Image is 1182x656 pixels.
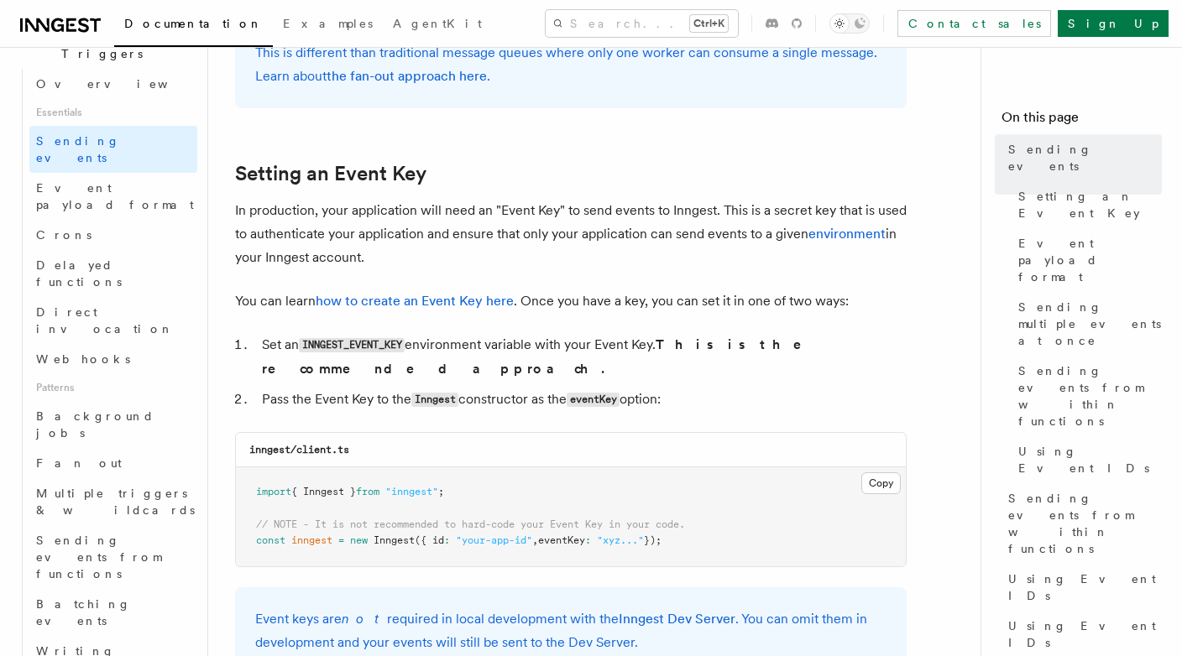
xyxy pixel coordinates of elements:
span: Overview [36,77,209,91]
strong: This is the recommended approach. [262,336,825,377]
li: Pass the Event Key to the constructor as the option: [257,388,907,412]
span: new [350,534,368,546]
span: const [256,534,285,546]
a: Delayed functions [29,250,197,297]
span: ; [438,486,444,497]
span: Batching events [36,597,131,627]
h4: On this page [1002,107,1162,134]
code: Inngest [411,393,458,407]
span: Using Event IDs [1008,570,1162,604]
span: Direct invocation [36,305,174,336]
p: 💡 One event can trigger multiple functions, enabling you to consume a single event in multiple wa... [255,18,886,88]
span: Crons [36,228,92,242]
em: not [342,611,387,627]
span: = [338,534,344,546]
a: Background jobs [29,401,197,448]
span: Sending events from within functions [1018,362,1162,430]
span: ({ id [415,534,444,546]
a: Sending events [1002,134,1162,181]
a: Examples [273,5,383,45]
a: AgentKit [383,5,492,45]
a: Sign Up [1058,10,1169,37]
a: Sending events from functions [29,525,197,589]
a: Event payload format [1012,228,1162,292]
span: "inngest" [385,486,438,497]
span: // NOTE - It is not recommended to hard-code your Event Key in your code. [256,518,685,530]
span: Examples [283,17,373,30]
a: Using Event IDs [1012,436,1162,483]
span: Sending events [36,134,120,164]
span: }); [644,534,662,546]
a: Documentation [114,5,273,47]
a: Direct invocation [29,297,197,344]
span: "your-app-id" [456,534,532,546]
li: Set an environment variable with your Event Key. [257,333,907,381]
span: Documentation [124,17,263,30]
span: Webhooks [36,352,130,366]
span: AgentKit [393,17,482,30]
a: Batching events [29,589,197,636]
a: Overview [29,69,197,99]
span: : [444,534,450,546]
span: Background jobs [36,409,154,440]
button: Copy [861,472,901,494]
span: : [585,534,591,546]
span: Fan out [36,456,122,470]
p: You can learn . Once you have a key, you can set it in one of two ways: [235,289,907,313]
a: Sending events from within functions [1002,483,1162,564]
a: Fan out [29,448,197,478]
a: Crons [29,220,197,250]
a: how to create an Event Key here [316,293,514,309]
span: Sending events from within functions [1008,490,1162,557]
span: Inngest [374,534,415,546]
span: Event payload format [1018,235,1162,285]
a: Sending multiple events at once [1012,292,1162,356]
span: Sending events [1008,141,1162,174]
a: Using Event IDs [1002,564,1162,611]
span: inngest [291,534,332,546]
a: Inngest Dev Server [619,611,735,627]
code: eventKey [567,393,620,407]
code: inngest/client.ts [249,444,349,456]
a: the fan-out approach here [327,68,487,84]
a: Event payload format [29,173,197,220]
span: Multiple triggers & wildcards [36,487,195,517]
kbd: Ctrl+K [690,15,728,32]
span: { Inngest } [291,486,356,497]
span: Patterns [29,374,197,401]
span: Sending multiple events at once [1018,299,1162,349]
span: Using Event IDs [1018,443,1162,476]
p: In production, your application will need an "Event Key" to send events to Inngest. This is a sec... [235,199,907,269]
a: Webhooks [29,344,197,374]
span: eventKey [538,534,585,546]
button: Search...Ctrl+K [546,10,738,37]
a: Sending events from within functions [1012,356,1162,436]
a: Setting an Event Key [1012,181,1162,228]
span: from [356,486,379,497]
span: Essentials [29,99,197,126]
p: Event keys are required in local development with the . You can omit them in development and your... [255,607,886,654]
span: import [256,486,291,497]
span: Setting an Event Key [1018,188,1162,221]
a: Multiple triggers & wildcards [29,478,197,525]
a: environment [808,226,886,242]
span: "xyz..." [597,534,644,546]
a: Contact sales [897,10,1051,37]
span: Event payload format [36,181,194,211]
span: Delayed functions [36,258,122,289]
button: Toggle dark mode [829,13,870,34]
a: Sending events [29,126,197,173]
span: Using Event IDs [1008,617,1162,651]
span: , [532,534,538,546]
a: Setting an Event Key [235,162,426,185]
code: INNGEST_EVENT_KEY [299,338,405,352]
span: Sending events from functions [36,534,161,581]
